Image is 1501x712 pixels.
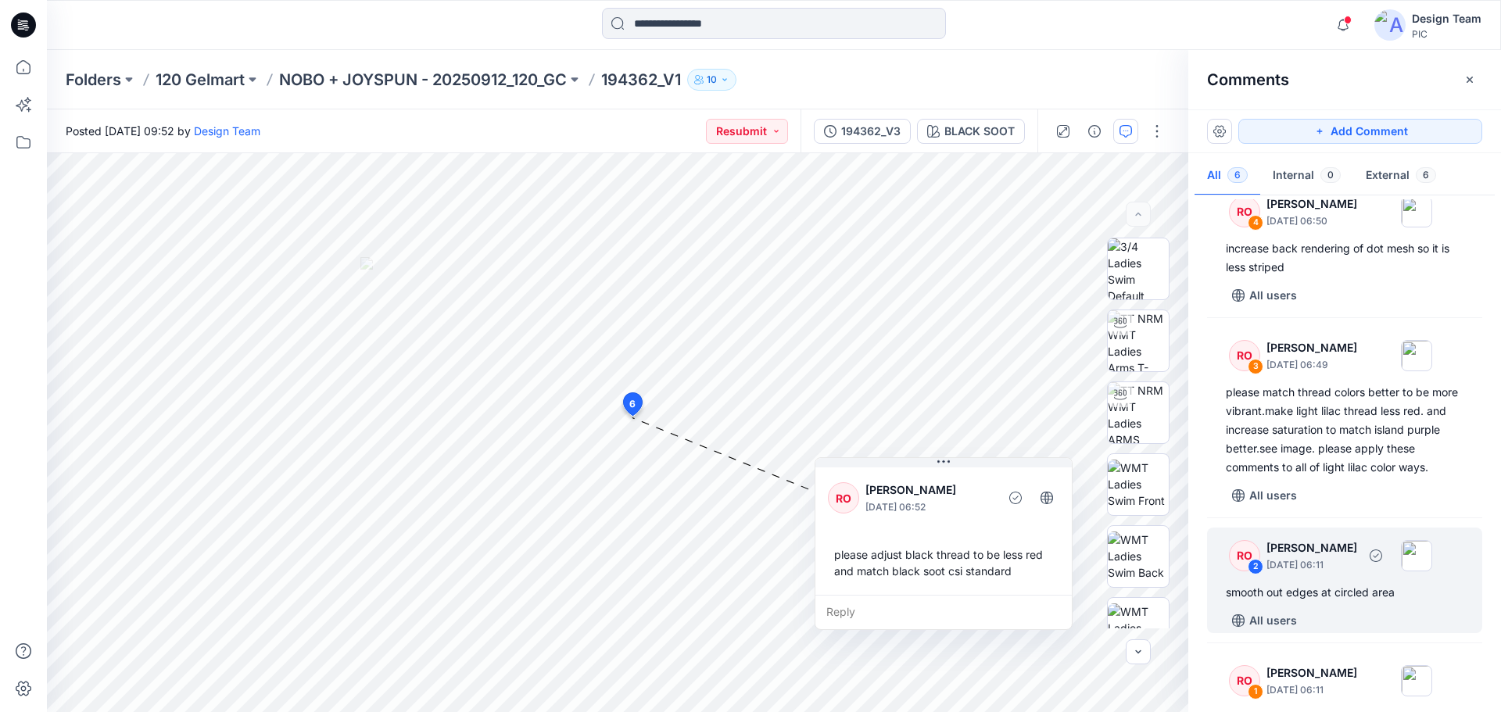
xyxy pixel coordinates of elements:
[841,123,901,140] div: 194362_V3
[601,69,681,91] p: 194362_V1
[629,397,636,411] span: 6
[1207,70,1289,89] h2: Comments
[1108,460,1169,509] img: WMT Ladies Swim Front
[1320,167,1341,183] span: 0
[1226,608,1303,633] button: All users
[1227,167,1248,183] span: 6
[1108,238,1169,299] img: 3/4 Ladies Swim Default
[1248,359,1263,374] div: 3
[1082,119,1107,144] button: Details
[156,69,245,91] a: 120 Gelmart
[828,540,1059,585] div: please adjust black thread to be less red and match black soot csi standard
[1249,286,1297,305] p: All users
[1260,156,1353,196] button: Internal
[1238,119,1482,144] button: Add Comment
[1266,664,1357,682] p: [PERSON_NAME]
[1249,611,1297,630] p: All users
[1248,559,1263,574] div: 2
[1108,603,1169,653] img: WMT Ladies Swim Left
[1229,665,1260,696] div: RO
[1248,684,1263,699] div: 1
[687,69,736,91] button: 10
[1266,195,1357,213] p: [PERSON_NAME]
[1266,538,1357,557] p: [PERSON_NAME]
[1249,486,1297,505] p: All users
[1266,338,1357,357] p: [PERSON_NAME]
[1412,28,1481,40] div: PIC
[1226,239,1463,277] div: increase back rendering of dot mesh so it is less striped
[1416,167,1436,183] span: 6
[1248,215,1263,231] div: 4
[917,119,1025,144] button: BLACK SOOT
[279,69,567,91] a: NOBO + JOYSPUN - 20250912_120_GC
[1229,540,1260,571] div: RO
[828,482,859,513] div: RO
[1195,156,1260,196] button: All
[1266,557,1357,573] p: [DATE] 06:11
[1353,156,1449,196] button: External
[1266,682,1357,698] p: [DATE] 06:11
[194,124,260,138] a: Design Team
[1229,340,1260,371] div: RO
[1226,283,1303,308] button: All users
[1108,310,1169,371] img: TT NRM WMT Ladies Arms T-POSE
[66,123,260,139] span: Posted [DATE] 09:52 by
[66,69,121,91] a: Folders
[1226,583,1463,602] div: smooth out edges at circled area
[707,71,717,88] p: 10
[865,499,993,515] p: [DATE] 06:52
[1266,213,1357,229] p: [DATE] 06:50
[1229,196,1260,227] div: RO
[1108,531,1169,581] img: WMT Ladies Swim Back
[815,595,1072,629] div: Reply
[865,481,993,499] p: [PERSON_NAME]
[944,123,1015,140] div: BLACK SOOT
[1226,383,1463,477] div: please match thread colors better to be more vibrant.make light lilac thread less red. and increa...
[1226,483,1303,508] button: All users
[1108,382,1169,443] img: TT NRM WMT Ladies ARMS DOWN
[814,119,911,144] button: 194362_V3
[1412,9,1481,28] div: Design Team
[1266,357,1357,373] p: [DATE] 06:49
[1374,9,1406,41] img: avatar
